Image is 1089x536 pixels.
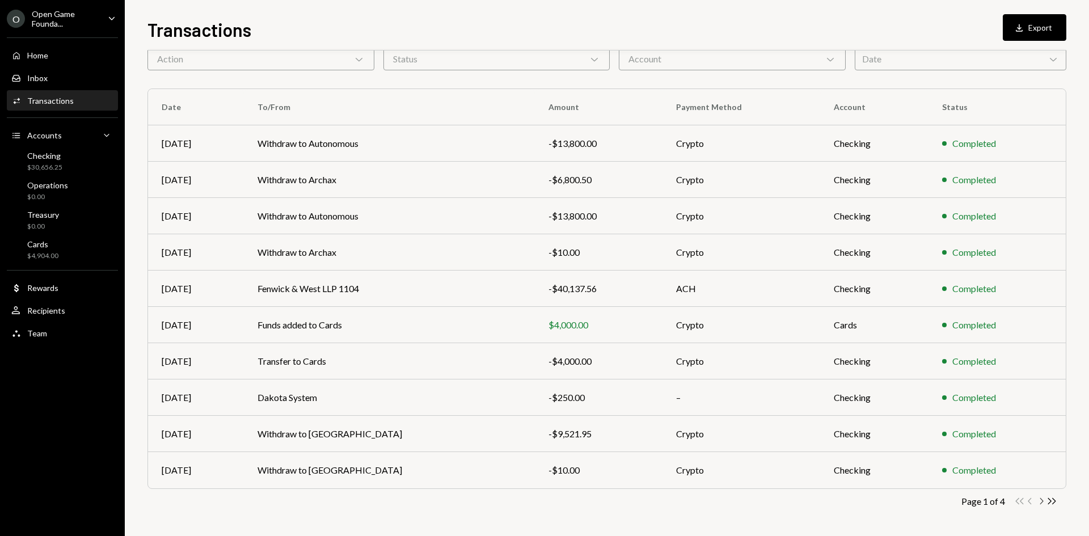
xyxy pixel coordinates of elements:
[952,427,996,441] div: Completed
[820,307,928,343] td: Cards
[162,137,230,150] div: [DATE]
[855,48,1066,70] div: Date
[662,125,820,162] td: Crypto
[820,198,928,234] td: Checking
[619,48,846,70] div: Account
[7,147,118,175] a: Checking$30,656.25
[162,391,230,404] div: [DATE]
[162,354,230,368] div: [DATE]
[27,210,59,220] div: Treasury
[7,10,25,28] div: O
[244,416,535,452] td: Withdraw to [GEOGRAPHIC_DATA]
[244,125,535,162] td: Withdraw to Autonomous
[7,206,118,234] a: Treasury$0.00
[548,427,649,441] div: -$9,521.95
[7,67,118,88] a: Inbox
[27,180,68,190] div: Operations
[928,89,1066,125] th: Status
[662,89,820,125] th: Payment Method
[662,271,820,307] td: ACH
[162,427,230,441] div: [DATE]
[820,125,928,162] td: Checking
[32,9,99,28] div: Open Game Founda...
[820,343,928,379] td: Checking
[162,318,230,332] div: [DATE]
[27,130,62,140] div: Accounts
[535,89,662,125] th: Amount
[7,125,118,145] a: Accounts
[27,73,48,83] div: Inbox
[548,137,649,150] div: -$13,800.00
[27,251,58,261] div: $4,904.00
[7,277,118,298] a: Rewards
[147,48,374,70] div: Action
[548,282,649,296] div: -$40,137.56
[244,379,535,416] td: Dakota System
[662,452,820,488] td: Crypto
[244,162,535,198] td: Withdraw to Archax
[548,209,649,223] div: -$13,800.00
[820,234,928,271] td: Checking
[27,163,62,172] div: $30,656.25
[548,318,649,332] div: $4,000.00
[662,307,820,343] td: Crypto
[27,222,59,231] div: $0.00
[820,379,928,416] td: Checking
[244,343,535,379] td: Transfer to Cards
[961,496,1005,507] div: Page 1 of 4
[7,236,118,263] a: Cards$4,904.00
[820,89,928,125] th: Account
[162,246,230,259] div: [DATE]
[952,282,996,296] div: Completed
[27,328,47,338] div: Team
[27,151,62,161] div: Checking
[952,173,996,187] div: Completed
[244,271,535,307] td: Fenwick & West LLP 1104
[147,18,251,41] h1: Transactions
[7,323,118,343] a: Team
[952,318,996,332] div: Completed
[548,463,649,477] div: -$10.00
[27,283,58,293] div: Rewards
[952,246,996,259] div: Completed
[7,45,118,65] a: Home
[820,162,928,198] td: Checking
[244,234,535,271] td: Withdraw to Archax
[952,391,996,404] div: Completed
[952,209,996,223] div: Completed
[383,48,610,70] div: Status
[148,89,244,125] th: Date
[27,96,74,105] div: Transactions
[952,463,996,477] div: Completed
[662,162,820,198] td: Crypto
[7,177,118,204] a: Operations$0.00
[820,416,928,452] td: Checking
[27,306,65,315] div: Recipients
[662,343,820,379] td: Crypto
[162,463,230,477] div: [DATE]
[820,271,928,307] td: Checking
[27,192,68,202] div: $0.00
[548,173,649,187] div: -$6,800.50
[244,89,535,125] th: To/From
[952,137,996,150] div: Completed
[548,391,649,404] div: -$250.00
[548,246,649,259] div: -$10.00
[1003,14,1066,41] button: Export
[662,234,820,271] td: Crypto
[820,452,928,488] td: Checking
[162,282,230,296] div: [DATE]
[7,300,118,320] a: Recipients
[7,90,118,111] a: Transactions
[27,239,58,249] div: Cards
[27,50,48,60] div: Home
[244,198,535,234] td: Withdraw to Autonomous
[662,416,820,452] td: Crypto
[952,354,996,368] div: Completed
[548,354,649,368] div: -$4,000.00
[162,209,230,223] div: [DATE]
[662,379,820,416] td: –
[662,198,820,234] td: Crypto
[244,452,535,488] td: Withdraw to [GEOGRAPHIC_DATA]
[162,173,230,187] div: [DATE]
